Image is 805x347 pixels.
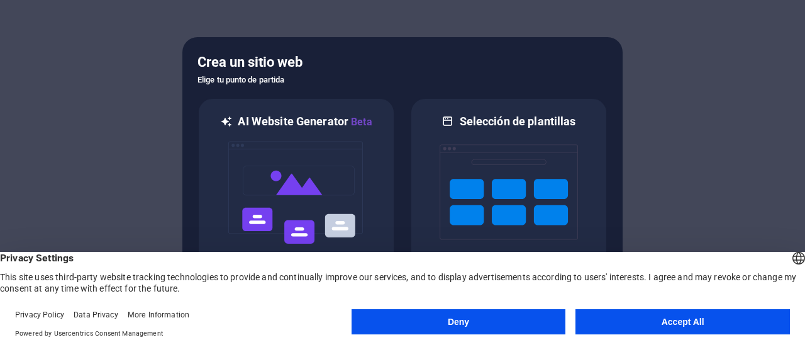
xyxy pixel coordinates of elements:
[348,116,372,128] span: Beta
[197,52,608,72] h5: Crea un sitio web
[227,130,365,256] img: ai
[197,72,608,88] h6: Elige tu punto de partida
[238,114,372,130] h6: AI Website Generator
[197,98,395,295] div: AI Website GeneratorBetaaiDeja que AI Website Generator cree un sitio web basado en los datos int...
[410,98,608,295] div: Selección de plantillasElige entre más de 150 plantillas y ajústalas a tus necesidades.
[460,114,576,129] h6: Selección de plantillas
